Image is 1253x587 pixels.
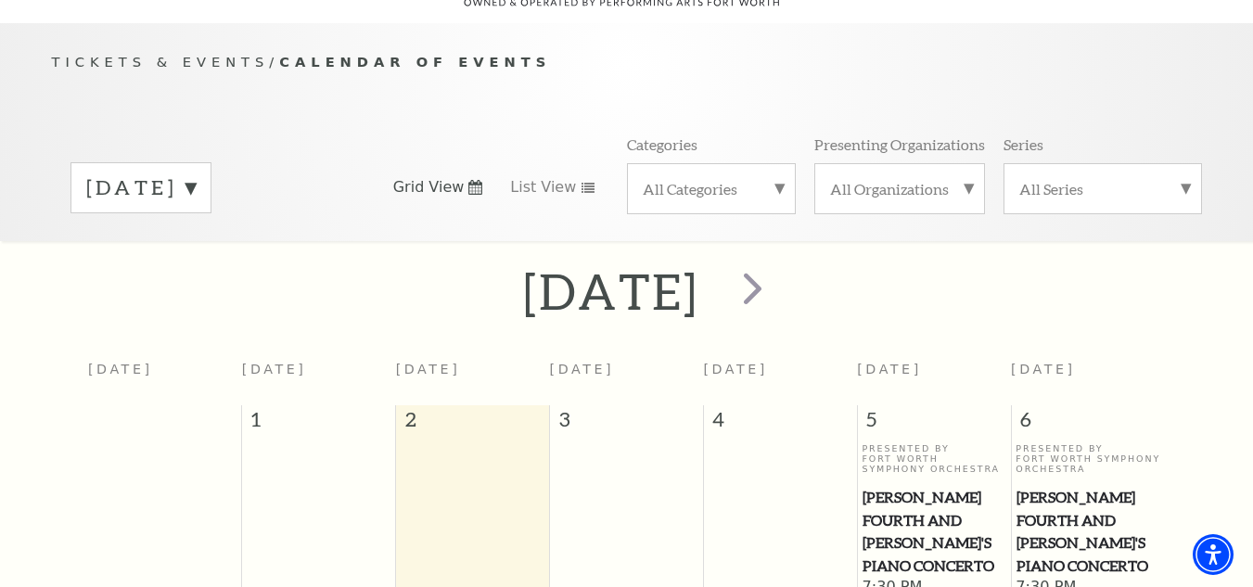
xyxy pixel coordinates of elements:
p: / [52,51,1202,74]
span: 4 [704,405,857,442]
div: Accessibility Menu [1193,534,1234,575]
span: [DATE] [550,362,615,376]
span: [PERSON_NAME] Fourth and [PERSON_NAME]'s Piano Concerto [1016,486,1159,578]
span: 5 [858,405,1011,442]
p: Presented By Fort Worth Symphony Orchestra [862,443,1005,475]
th: [DATE] [88,351,242,405]
span: [DATE] [857,362,922,376]
label: All Organizations [830,179,969,198]
span: [DATE] [703,362,768,376]
p: Presented By Fort Worth Symphony Orchestra [1016,443,1160,475]
label: All Categories [643,179,780,198]
span: 6 [1012,405,1165,442]
label: All Series [1019,179,1186,198]
h2: [DATE] [523,262,698,321]
span: 1 [242,405,395,442]
button: next [716,259,784,325]
p: Presenting Organizations [814,134,985,154]
span: [DATE] [242,362,307,376]
p: Categories [627,134,697,154]
span: List View [510,177,576,198]
span: Calendar of Events [279,54,551,70]
span: [DATE] [396,362,461,376]
p: Series [1004,134,1043,154]
span: [PERSON_NAME] Fourth and [PERSON_NAME]'s Piano Concerto [863,486,1004,578]
span: Grid View [393,177,465,198]
label: [DATE] [86,173,196,202]
span: Tickets & Events [52,54,270,70]
span: 3 [550,405,703,442]
span: 2 [396,405,549,442]
span: [DATE] [1011,362,1076,376]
